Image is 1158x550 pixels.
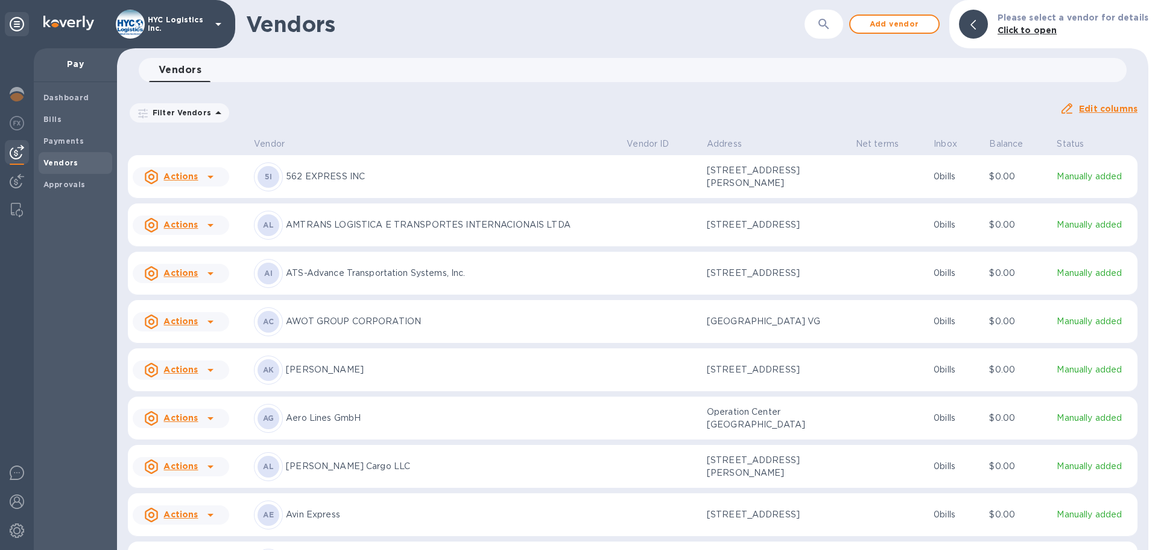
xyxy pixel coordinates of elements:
span: Address [707,138,758,150]
p: Aero Lines GmbН [286,412,617,424]
p: [STREET_ADDRESS] [707,219,827,231]
p: Filter Vendors [148,107,211,118]
span: Balance [989,138,1039,150]
p: Vendor ID [627,138,669,150]
u: Actions [163,171,198,181]
u: Actions [163,413,198,423]
p: Manually added [1057,460,1133,473]
u: Actions [163,268,198,278]
b: AG [263,414,274,423]
p: Inbox [934,138,957,150]
p: Manually added [1057,170,1133,183]
p: [PERSON_NAME] Cargo LLC [286,460,617,473]
p: $0.00 [989,315,1047,328]
p: 0 bills [934,460,979,473]
b: Bills [43,115,62,124]
p: 0 bills [934,412,979,424]
u: Actions [163,220,198,229]
p: [STREET_ADDRESS][PERSON_NAME] [707,164,827,190]
b: AI [264,269,273,278]
p: Vendor [254,138,285,150]
button: Add vendor [849,14,940,34]
span: Vendor [254,138,300,150]
p: [STREET_ADDRESS] [707,267,827,280]
b: Please select a vendor for details [998,13,1148,22]
u: Edit columns [1079,104,1137,114]
b: Payments [43,136,84,145]
b: AE [263,510,274,519]
p: Pay [43,58,107,70]
p: 0 bills [934,508,979,521]
p: Avin Express [286,508,617,521]
b: AK [263,365,274,374]
p: Manually added [1057,363,1133,376]
p: $0.00 [989,508,1047,521]
p: Manually added [1057,219,1133,231]
b: Click to open [998,25,1057,35]
b: AC [263,317,274,326]
b: AL [263,220,274,229]
u: Actions [163,365,198,374]
p: Manually added [1057,315,1133,328]
p: HYC Logistics Inc. [148,16,208,33]
span: Add vendor [860,17,929,31]
b: 5I [265,172,273,181]
p: Net terms [856,138,899,150]
u: Actions [163,461,198,471]
u: Actions [163,316,198,326]
img: Logo [43,16,94,30]
b: Vendors [43,158,78,167]
p: [STREET_ADDRESS] [707,363,827,376]
p: $0.00 [989,267,1047,280]
u: Actions [163,510,198,519]
b: AL [263,462,274,471]
p: $0.00 [989,170,1047,183]
p: Address [707,138,742,150]
p: [STREET_ADDRESS] [707,508,827,521]
p: Operation Center [GEOGRAPHIC_DATA] [707,406,827,431]
p: Status [1057,138,1084,150]
p: $0.00 [989,460,1047,473]
p: Balance [989,138,1023,150]
p: [GEOGRAPHIC_DATA] VG [707,315,827,328]
span: Inbox [934,138,973,150]
p: 0 bills [934,363,979,376]
p: Manually added [1057,267,1133,280]
p: 0 bills [934,219,979,231]
span: Vendors [159,62,201,78]
h1: Vendors [246,11,805,37]
p: $0.00 [989,219,1047,231]
img: Foreign exchange [10,116,24,130]
p: 0 bills [934,267,979,280]
p: 0 bills [934,315,979,328]
b: Approvals [43,180,86,189]
p: Manually added [1057,508,1133,521]
div: Unpin categories [5,12,29,36]
p: AMTRANS LOGISTICA E TRANSPORTES INTERNACIONAIS LTDA [286,219,617,231]
b: Dashboard [43,93,89,102]
p: AWOT GROUP CORPORATION [286,315,617,328]
p: $0.00 [989,363,1047,376]
p: $0.00 [989,412,1047,424]
p: [STREET_ADDRESS][PERSON_NAME] [707,454,827,479]
span: Net terms [856,138,914,150]
p: [PERSON_NAME] [286,363,617,376]
p: 562 EXPRESS INC [286,170,617,183]
p: ATS-Advance Transportation Systems, Inc. [286,267,617,280]
p: Manually added [1057,412,1133,424]
span: Vendor ID [627,138,685,150]
p: 0 bills [934,170,979,183]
